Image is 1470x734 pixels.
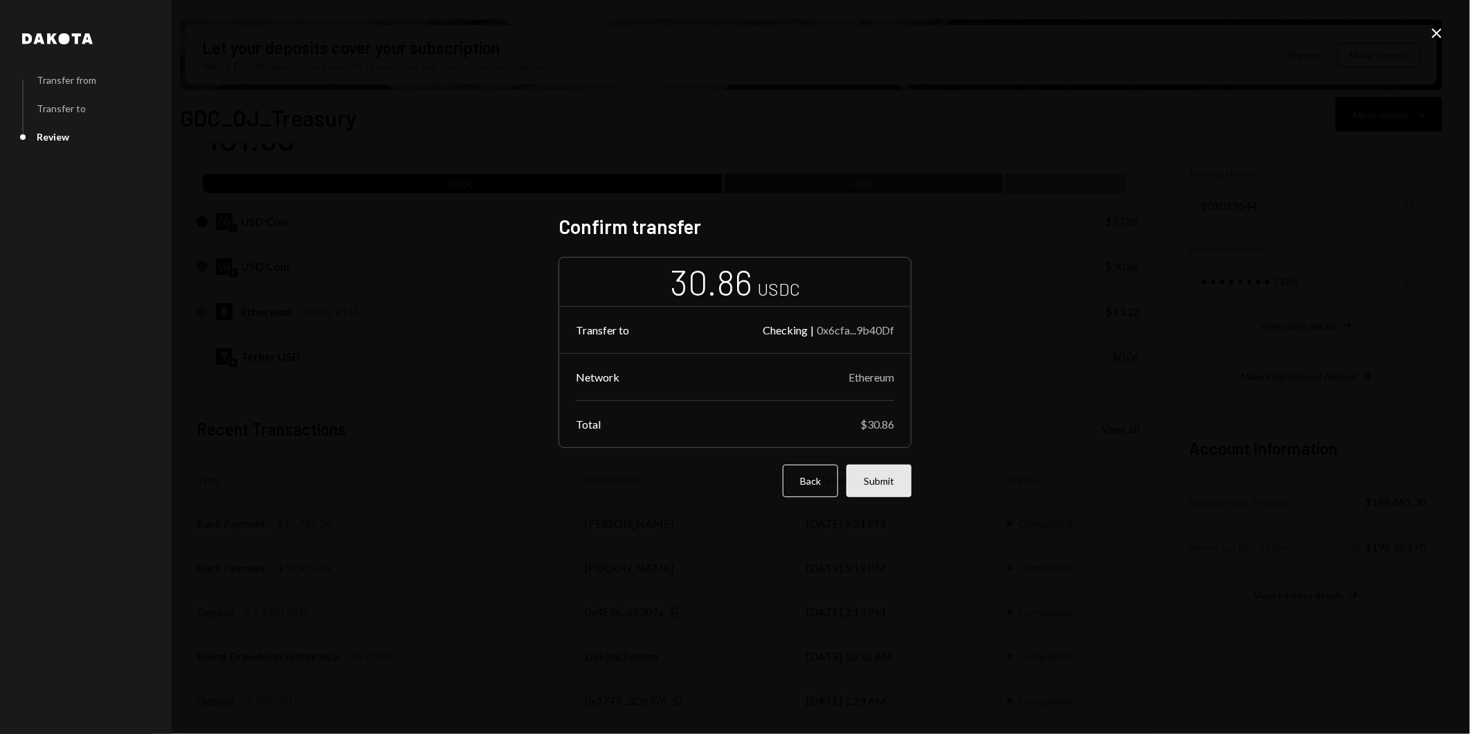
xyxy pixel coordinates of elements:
div: Review [37,131,69,143]
div: | [810,323,814,337]
h2: Confirm transfer [559,213,911,240]
button: Back [783,465,838,497]
div: Ethereum [849,370,894,384]
div: Transfer to [37,102,86,114]
div: 0x6cfa...9b40Df [817,323,894,337]
div: Total [576,418,601,431]
div: Checking [763,323,808,337]
div: 30.86 [670,260,752,304]
div: USDC [758,278,800,301]
div: Transfer from [37,74,96,86]
div: $30.86 [860,418,894,431]
button: Submit [846,465,911,497]
div: Transfer to [576,323,629,337]
div: Network [576,370,619,384]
